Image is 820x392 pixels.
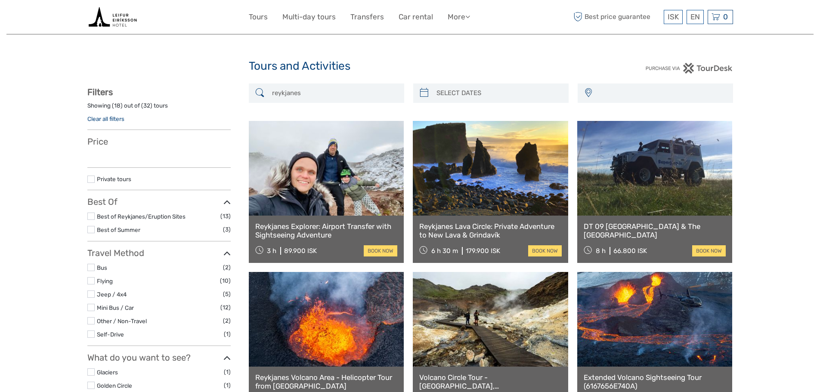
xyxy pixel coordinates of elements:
[282,11,336,23] a: Multi-day tours
[114,102,121,110] label: 18
[220,302,231,312] span: (12)
[97,369,118,376] a: Glaciers
[224,329,231,339] span: (1)
[249,59,572,73] h1: Tours and Activities
[350,11,384,23] a: Transfers
[596,247,606,255] span: 8 h
[87,87,113,97] strong: Filters
[220,276,231,286] span: (10)
[97,382,132,389] a: Golden Circle
[224,380,231,390] span: (1)
[284,247,317,255] div: 89.900 ISK
[448,11,470,23] a: More
[223,225,231,235] span: (3)
[223,289,231,299] span: (5)
[97,318,147,324] a: Other / Non-Travel
[722,12,729,21] span: 0
[255,222,398,240] a: Reykjanes Explorer: Airport Transfer with Sightseeing Adventure
[97,264,107,271] a: Bus
[433,86,564,101] input: SELECT DATES
[419,373,562,391] a: Volcano Circle Tour - [GEOGRAPHIC_DATA], [GEOGRAPHIC_DATA] and [GEOGRAPHIC_DATA]
[584,373,726,391] a: Extended Volcano Sightseeing Tour (6167656E740A)
[645,63,733,74] img: PurchaseViaTourDesk.png
[249,11,268,23] a: Tours
[87,248,231,258] h3: Travel Method
[419,222,562,240] a: Reykjanes Lava Circle: Private Adventure to New Lava & Grindavík
[97,278,113,284] a: Flying
[692,245,726,256] a: book now
[87,6,138,28] img: Book tours and activities with live availability from the tour operators in Iceland that we have ...
[399,11,433,23] a: Car rental
[97,304,134,311] a: Mini Bus / Car
[223,262,231,272] span: (2)
[584,222,726,240] a: DT 09 [GEOGRAPHIC_DATA] & The [GEOGRAPHIC_DATA]
[613,247,647,255] div: 66.800 ISK
[431,247,458,255] span: 6 h 30 m
[87,352,231,363] h3: What do you want to see?
[97,291,127,298] a: Jeep / 4x4
[269,86,400,101] input: SEARCH
[97,226,140,233] a: Best of Summer
[255,373,398,391] a: Reykjanes Volcano Area - Helicopter Tour from [GEOGRAPHIC_DATA]
[97,331,124,338] a: Self-Drive
[668,12,679,21] span: ISK
[267,247,276,255] span: 3 h
[97,213,186,220] a: Best of Reykjanes/Eruption Sites
[87,136,231,147] h3: Price
[87,102,231,115] div: Showing ( ) out of ( ) tours
[224,367,231,377] span: (1)
[87,197,231,207] h3: Best Of
[364,245,397,256] a: book now
[528,245,562,256] a: book now
[87,115,124,122] a: Clear all filters
[687,10,704,24] div: EN
[143,102,150,110] label: 32
[466,247,500,255] div: 179.900 ISK
[97,176,131,182] a: Private tours
[220,211,231,221] span: (13)
[572,10,662,24] span: Best price guarantee
[223,316,231,326] span: (2)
